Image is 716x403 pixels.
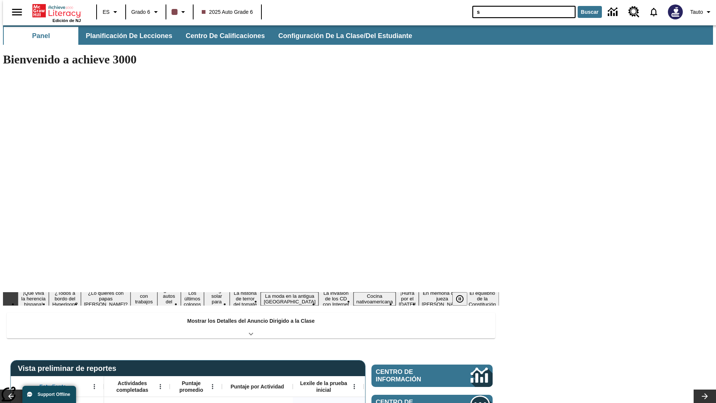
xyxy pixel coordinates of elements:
button: Diapositiva 7 Energía solar para todos [204,287,230,311]
button: Diapositiva 1 ¡Que viva la herencia hispana! [18,289,49,308]
button: Abrir menú [207,381,218,392]
span: Edición de NJ [53,18,81,23]
button: Diapositiva 13 En memoria de la jueza O'Connor [419,289,466,308]
a: Centro de información [603,2,624,22]
div: Pausar [452,292,475,306]
button: Diapositiva 8 La historia de terror del tomate [230,289,261,308]
button: Buscar [578,6,602,18]
a: Portada [32,3,81,18]
span: Panel [32,32,50,40]
span: ES [103,8,110,16]
button: Perfil/Configuración [687,5,716,19]
button: Centro de calificaciones [180,27,271,45]
button: Planificación de lecciones [80,27,178,45]
span: Vista preliminar de reportes [18,364,120,373]
button: Support Offline [22,386,76,403]
a: Centro de recursos, Se abrirá en una pestaña nueva. [624,2,644,22]
span: Estudiante [40,383,66,390]
span: Support Offline [38,392,70,397]
p: Mostrar los Detalles del Anuncio Dirigido a la Clase [187,317,315,325]
button: Abrir menú [89,381,100,392]
div: Portada [32,3,81,23]
button: Diapositiva 5 ¿Los autos del futuro? [157,287,181,311]
button: Escoja un nuevo avatar [663,2,687,22]
button: Diapositiva 9 La moda en la antigua Roma [261,292,318,306]
h1: Bienvenido a achieve 3000 [3,53,499,66]
input: Buscar campo [472,6,575,18]
span: Lexile de la prueba inicial [296,380,351,393]
div: Mostrar los Detalles del Anuncio Dirigido a la Clase [7,313,495,338]
span: Planificación de lecciones [86,32,172,40]
a: Notificaciones [644,2,663,22]
button: Grado: Grado 6, Elige un grado [128,5,163,19]
img: Avatar [668,4,683,19]
div: Subbarra de navegación [3,27,419,45]
a: Centro de información [371,365,493,387]
button: Pausar [452,292,467,306]
span: Tauto [690,8,703,16]
button: Panel [4,27,78,45]
span: Configuración de la clase/del estudiante [278,32,412,40]
button: El color de la clase es café oscuro. Cambiar el color de la clase. [169,5,191,19]
button: Diapositiva 2 ¿Todos a bordo del Hyperloop? [49,289,81,308]
button: Abrir menú [349,381,360,392]
button: Abrir el menú lateral [6,1,28,23]
button: Carrusel de lecciones, seguir [694,390,716,403]
div: Subbarra de navegación [3,25,713,45]
button: Diapositiva 14 El equilibrio de la Constitución [466,289,499,308]
span: 2025 Auto Grade 6 [202,8,253,16]
button: Diapositiva 12 ¡Hurra por el Día de la Constitución! [396,289,419,308]
button: Diapositiva 10 La invasión de los CD con Internet [318,289,353,308]
span: Centro de información [376,368,446,383]
span: Puntaje por Actividad [230,383,284,390]
button: Abrir menú [155,381,166,392]
button: Configuración de la clase/del estudiante [272,27,418,45]
button: Diapositiva 11 Cocina nativoamericana [354,292,396,306]
button: Diapositiva 4 Niños con trabajos sucios [131,287,157,311]
span: Centro de calificaciones [186,32,265,40]
button: Diapositiva 3 ¿Lo quieres con papas fritas? [81,289,131,308]
span: Puntaje promedio [173,380,209,393]
button: Lenguaje: ES, Selecciona un idioma [99,5,123,19]
span: Grado 6 [131,8,150,16]
span: Actividades completadas [108,380,157,393]
button: Diapositiva 6 Los últimos colonos [181,289,204,308]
